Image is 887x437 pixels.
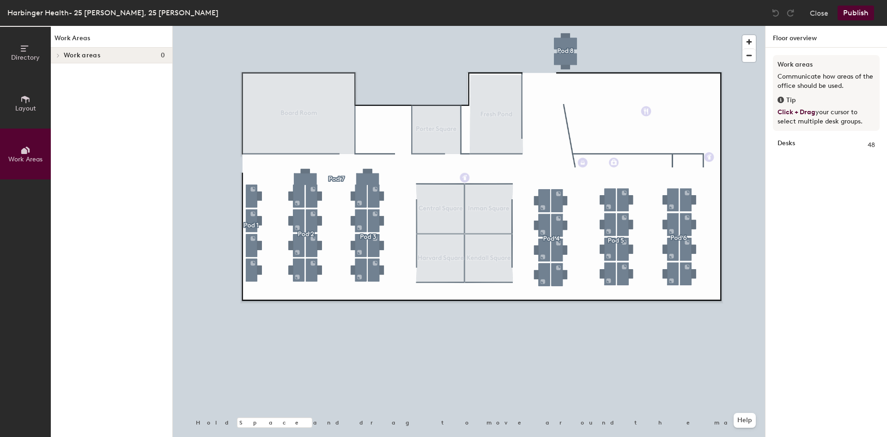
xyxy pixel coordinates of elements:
span: 48 [868,140,875,150]
img: Redo [786,8,795,18]
span: Layout [15,105,36,112]
img: Undo [771,8,780,18]
p: Communicate how areas of the office should be used. [778,72,875,91]
button: Publish [838,6,874,20]
strong: Desks [778,140,795,150]
h3: Work areas [778,60,875,70]
span: Work areas [64,52,100,59]
p: your cursor to select multiple desk groups. [778,108,875,126]
span: 0 [161,52,165,59]
span: Click + Drag [778,108,815,116]
button: Close [810,6,828,20]
h1: Work Areas [51,33,172,48]
button: Help [734,413,756,428]
span: Directory [11,54,40,62]
div: Tip [778,95,875,105]
h1: Floor overview [765,26,887,48]
div: Harbinger Health- 25 [PERSON_NAME], 25 [PERSON_NAME] [7,7,219,18]
span: Work Areas [8,155,43,163]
